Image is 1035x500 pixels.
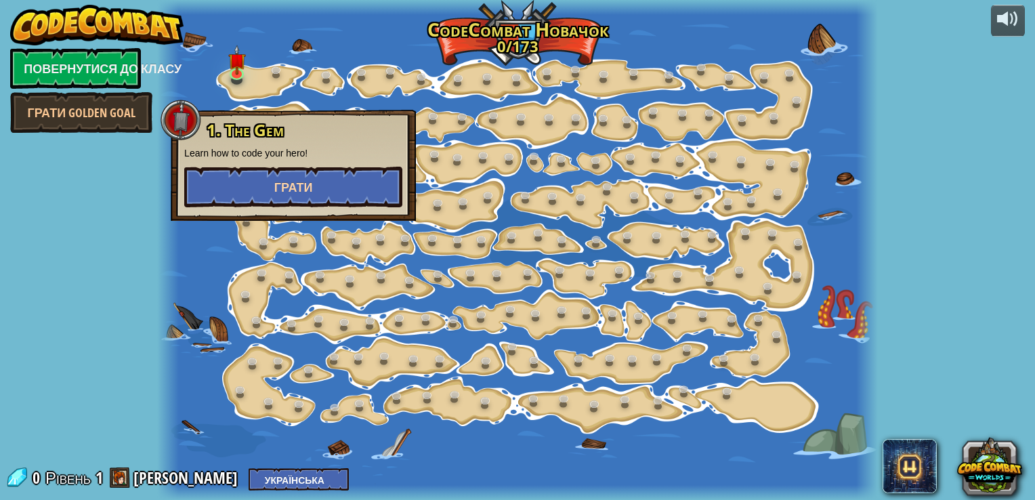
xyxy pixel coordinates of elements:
[207,119,284,141] span: 1. The Gem
[991,5,1025,37] button: Налаштувати гучність
[10,48,141,89] a: Повернутися до класу
[10,92,152,133] a: Грати Golden Goal
[274,179,313,196] span: Грати
[133,467,242,488] a: [PERSON_NAME]
[96,467,103,488] span: 1
[228,45,246,75] img: level-banner-unstarted.png
[184,146,402,160] p: Learn how to code your hero!
[184,167,402,207] button: Грати
[10,5,184,45] img: CodeCombat - Learn how to code by playing a game
[33,467,44,488] span: 0
[45,467,91,489] span: Рівень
